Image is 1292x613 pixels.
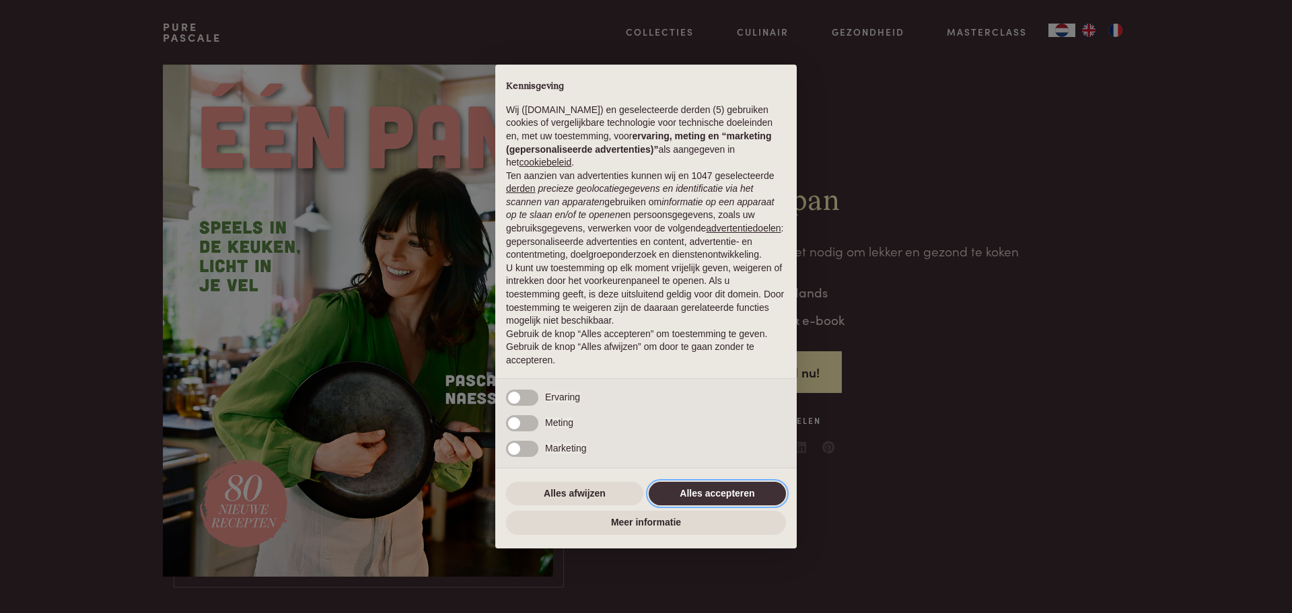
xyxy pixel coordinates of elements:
[519,157,571,168] a: cookiebeleid
[506,131,771,155] strong: ervaring, meting en “marketing (gepersonaliseerde advertenties)”
[506,482,643,506] button: Alles afwijzen
[506,196,775,221] em: informatie op een apparaat op te slaan en/of te openen
[545,417,573,428] span: Meting
[545,392,580,402] span: Ervaring
[545,443,586,454] span: Marketing
[506,81,786,93] h2: Kennisgeving
[506,104,786,170] p: Wij ([DOMAIN_NAME]) en geselecteerde derden (5) gebruiken cookies of vergelijkbare technologie vo...
[506,183,753,207] em: precieze geolocatiegegevens en identificatie via het scannen van apparaten
[506,170,786,262] p: Ten aanzien van advertenties kunnen wij en 1047 geselecteerde gebruiken om en persoonsgegevens, z...
[506,328,786,367] p: Gebruik de knop “Alles accepteren” om toestemming te geven. Gebruik de knop “Alles afwijzen” om d...
[506,511,786,535] button: Meer informatie
[506,262,786,328] p: U kunt uw toestemming op elk moment vrijelijk geven, weigeren of intrekken door het voorkeurenpan...
[649,482,786,506] button: Alles accepteren
[706,222,781,236] button: advertentiedoelen
[506,182,536,196] button: derden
